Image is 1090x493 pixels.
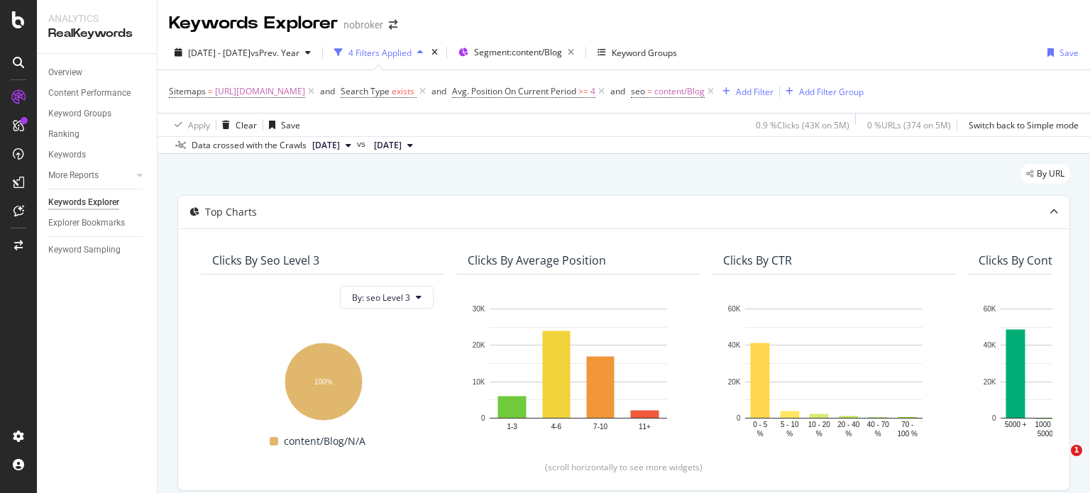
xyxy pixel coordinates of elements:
[169,11,338,35] div: Keywords Explorer
[453,41,580,64] button: Segment:content/Blog
[48,216,147,231] a: Explorer Bookmarks
[473,305,485,313] text: 30K
[251,47,299,59] span: vs Prev. Year
[48,195,119,210] div: Keywords Explorer
[329,41,429,64] button: 4 Filters Applied
[816,430,822,438] text: %
[281,119,300,131] div: Save
[215,82,305,101] span: [URL][DOMAIN_NAME]
[590,82,595,101] span: 4
[593,423,607,431] text: 7-10
[867,421,890,428] text: 40 - 70
[1037,430,1054,438] text: 5000
[389,20,397,30] div: arrow-right-arrow-left
[48,65,82,80] div: Overview
[969,119,1079,131] div: Switch back to Simple mode
[312,139,340,152] span: 2025 Sep. 1st
[737,414,741,422] text: 0
[757,430,764,438] text: %
[647,85,652,97] span: =
[188,47,251,59] span: [DATE] - [DATE]
[612,47,677,59] div: Keyword Groups
[48,243,121,257] div: Keyword Sampling
[48,86,147,101] a: Content Performance
[728,305,741,313] text: 60K
[786,430,793,438] text: %
[631,85,645,97] span: seo
[208,85,213,97] span: =
[340,286,434,309] button: By: seo Level 3
[48,195,147,210] a: Keywords Explorer
[728,342,741,350] text: 40K
[48,127,79,142] div: Ranking
[284,433,365,450] span: content/Blog/N/A
[352,292,410,304] span: By: seo Level 3
[48,216,125,231] div: Explorer Bookmarks
[728,378,741,386] text: 20K
[875,430,881,438] text: %
[216,113,257,136] button: Clear
[320,84,335,98] button: and
[48,148,147,162] a: Keywords
[1059,47,1079,59] div: Save
[717,83,774,100] button: Add Filter
[192,139,307,152] div: Data crossed with the Crawls
[431,84,446,98] button: and
[48,148,86,162] div: Keywords
[837,421,860,428] text: 20 - 40
[314,378,333,386] text: 100%
[1005,421,1027,428] text: 5000 +
[195,461,1052,473] div: (scroll horizontally to see more widgets)
[48,65,147,80] a: Overview
[756,119,849,131] div: 0.9 % Clicks ( 43K on 5M )
[431,85,446,97] div: and
[984,378,996,386] text: 20K
[374,139,402,152] span: 2024 Sep. 2nd
[984,342,996,350] text: 40K
[723,301,945,439] svg: A chart.
[212,253,319,267] div: Clicks By seo Level 3
[348,47,412,59] div: 4 Filters Applied
[1042,41,1079,64] button: Save
[736,86,774,98] div: Add Filter
[473,342,485,350] text: 20K
[845,430,852,438] text: %
[781,421,799,428] text: 5 - 10
[188,119,210,131] div: Apply
[1071,445,1082,456] span: 1
[578,85,588,97] span: >=
[307,137,357,154] button: [DATE]
[169,113,210,136] button: Apply
[341,85,390,97] span: Search Type
[992,414,996,422] text: 0
[320,85,335,97] div: and
[984,305,996,313] text: 60K
[551,423,562,431] text: 4-6
[468,253,606,267] div: Clicks By Average Position
[48,86,131,101] div: Content Performance
[610,84,625,98] button: and
[48,26,145,42] div: RealKeywords
[48,168,99,183] div: More Reports
[799,86,864,98] div: Add Filter Group
[867,119,951,131] div: 0 % URLs ( 374 on 5M )
[48,106,147,121] a: Keyword Groups
[48,11,145,26] div: Analytics
[48,106,111,121] div: Keyword Groups
[780,83,864,100] button: Add Filter Group
[808,421,831,428] text: 10 - 20
[236,119,257,131] div: Clear
[898,430,918,438] text: 100 %
[654,82,705,101] span: content/Blog
[452,85,576,97] span: Avg. Position On Current Period
[1035,421,1055,428] text: 1000 -
[392,85,414,97] span: exists
[592,41,683,64] button: Keyword Groups
[263,113,300,136] button: Save
[48,243,147,257] a: Keyword Sampling
[205,205,257,219] div: Top Charts
[468,301,689,439] svg: A chart.
[212,336,434,422] div: A chart.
